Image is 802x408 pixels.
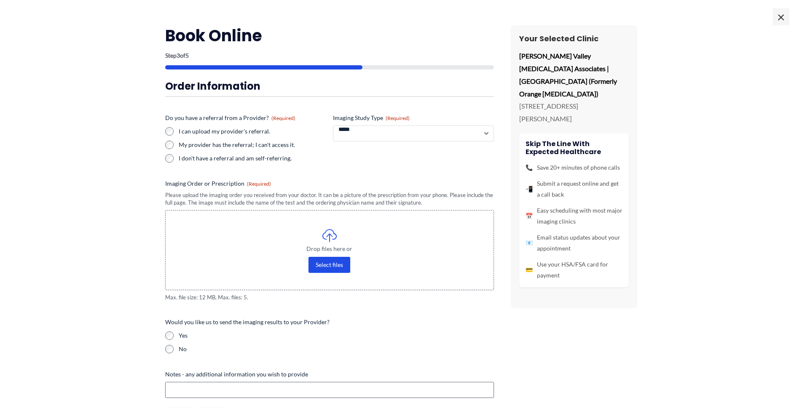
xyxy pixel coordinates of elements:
[179,345,494,353] label: No
[165,53,494,59] p: Step of
[526,232,622,254] li: Email status updates about your appointment
[526,140,622,156] h4: Skip the line with Expected Healthcare
[519,100,629,125] p: [STREET_ADDRESS][PERSON_NAME]
[772,8,789,25] span: ×
[271,115,295,121] span: (Required)
[179,141,326,149] label: My provider has the referral; I can't access it.
[247,181,271,187] span: (Required)
[165,191,494,207] div: Please upload the imaging order you received from your doctor. It can be a picture of the prescri...
[526,259,622,281] li: Use your HSA/FSA card for payment
[519,34,629,43] h3: Your Selected Clinic
[386,115,410,121] span: (Required)
[526,205,622,227] li: Easy scheduling with most major imaging clinics
[526,237,533,248] span: 📧
[179,154,326,163] label: I don't have a referral and am self-referring.
[333,114,494,122] label: Imaging Study Type
[165,80,494,93] h3: Order Information
[308,257,350,273] button: select files, imaging order or prescription(required)
[185,52,189,59] span: 5
[165,370,494,379] label: Notes - any additional information you wish to provide
[526,162,622,173] li: Save 20+ minutes of phone calls
[179,331,494,340] label: Yes
[165,25,494,46] h2: Book Online
[165,179,494,188] label: Imaging Order or Prescription
[165,114,295,122] legend: Do you have a referral from a Provider?
[526,264,533,275] span: 💳
[165,318,330,326] legend: Would you like us to send the imaging results to your Provider?
[519,50,629,100] p: [PERSON_NAME] Valley [MEDICAL_DATA] Associates | [GEOGRAPHIC_DATA] (Formerly Orange [MEDICAL_DATA])
[526,211,533,221] span: 📅
[177,52,180,59] span: 3
[179,127,326,136] label: I can upload my provider's referral.
[165,293,494,301] span: Max. file size: 12 MB, Max. files: 5.
[182,246,477,252] span: Drop files here or
[526,184,533,195] span: 📲
[526,162,533,173] span: 📞
[526,178,622,200] li: Submit a request online and get a call back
